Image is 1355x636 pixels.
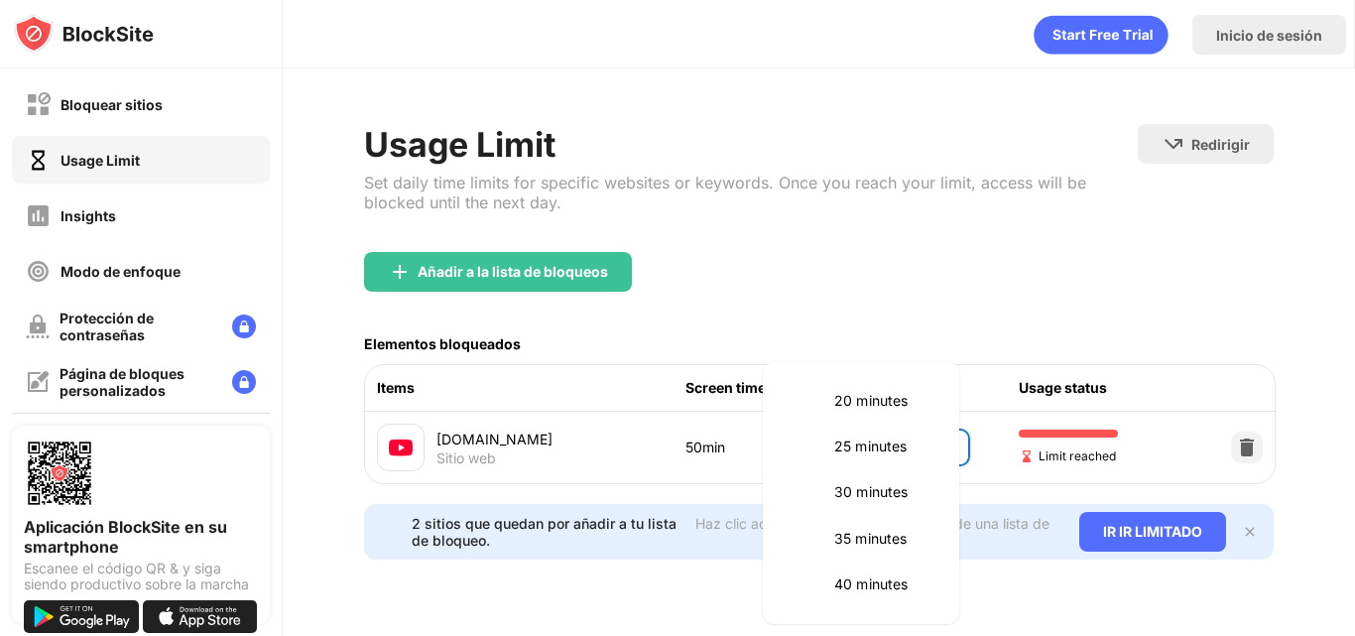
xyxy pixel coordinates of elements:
p: 20 minutes [834,390,935,412]
p: 30 minutes [834,481,935,503]
p: 25 minutes [834,436,935,457]
p: 35 minutes [834,528,935,550]
p: 40 minutes [834,573,935,595]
